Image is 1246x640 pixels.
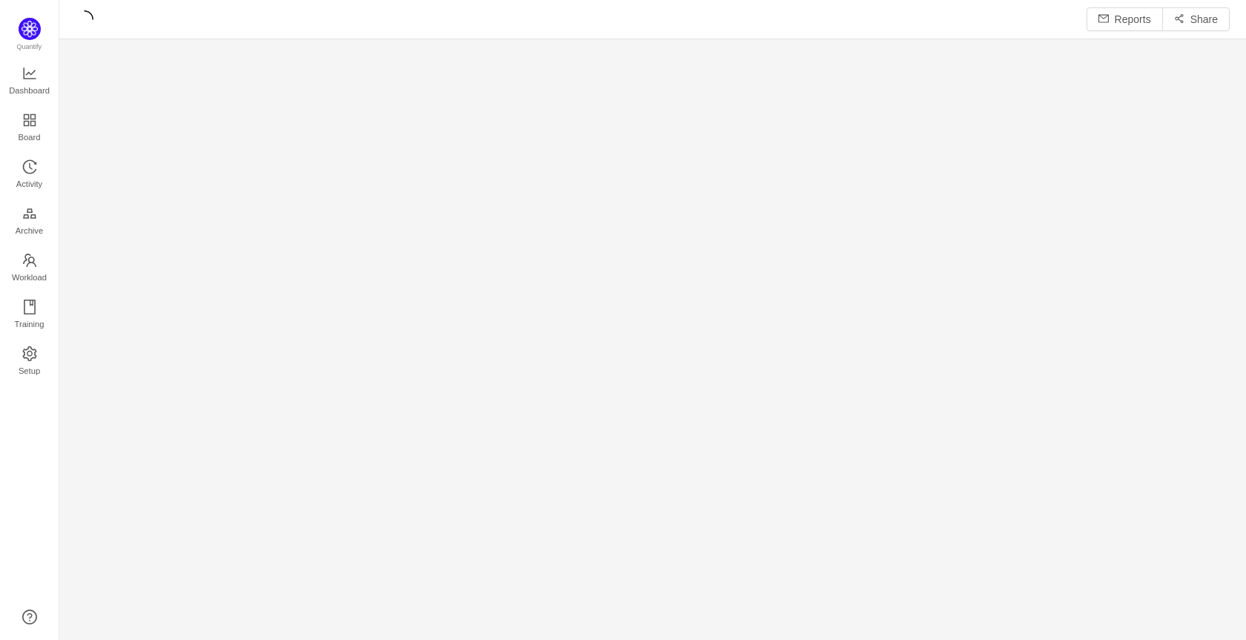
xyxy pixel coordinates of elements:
a: icon: question-circle [22,610,37,624]
i: icon: history [22,159,37,174]
a: Workload [22,254,37,283]
i: icon: gold [22,206,37,221]
a: Training [22,300,37,330]
a: Activity [22,160,37,190]
i: icon: book [22,300,37,314]
i: icon: loading [76,10,93,28]
span: Board [19,122,41,152]
a: Board [22,113,37,143]
span: Workload [12,263,47,292]
a: Setup [22,347,37,377]
i: icon: line-chart [22,66,37,81]
button: icon: share-altShare [1162,7,1230,31]
a: Dashboard [22,67,37,96]
span: Setup [19,356,40,386]
i: icon: appstore [22,113,37,128]
img: Quantify [19,18,41,40]
span: Training [14,309,44,339]
span: Archive [16,216,43,245]
button: icon: mailReports [1087,7,1163,31]
i: icon: team [22,253,37,268]
span: Quantify [17,43,42,50]
span: Dashboard [9,76,50,105]
i: icon: setting [22,346,37,361]
a: Archive [22,207,37,237]
span: Activity [16,169,42,199]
